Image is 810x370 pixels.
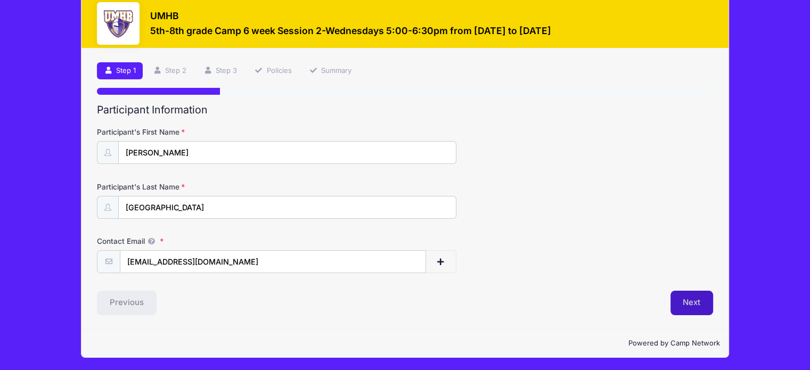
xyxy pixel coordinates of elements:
a: Step 3 [197,62,244,80]
h2: Participant Information [97,104,713,116]
label: Participant's Last Name [97,182,302,192]
h3: UMHB [150,10,551,21]
input: Participant's First Name [118,141,456,164]
p: Powered by Camp Network [90,338,720,349]
button: Next [670,291,714,315]
a: Summary [302,62,358,80]
a: Step 2 [146,62,193,80]
a: Step 1 [97,62,143,80]
a: Policies [248,62,299,80]
label: Contact Email [97,236,302,246]
input: email@email.com [120,250,426,273]
h3: 5th-8th grade Camp 6 week Session 2-Wednesdays 5:00-6:30pm from [DATE] to [DATE] [150,25,551,36]
label: Participant's First Name [97,127,302,137]
input: Participant's Last Name [118,196,456,219]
